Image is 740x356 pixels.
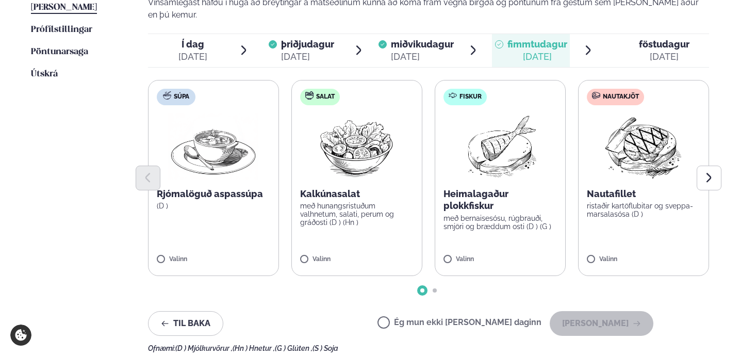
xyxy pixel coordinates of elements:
button: Til baka [148,311,223,336]
span: Í dag [178,38,207,51]
span: Go to slide 1 [420,288,424,293]
span: Nautakjöt [603,93,639,101]
img: soup.svg [163,91,171,100]
div: [DATE] [281,51,334,63]
button: [PERSON_NAME] [550,311,653,336]
span: fimmtudagur [507,39,567,50]
span: (Hn ) Hnetur , [233,344,275,352]
a: Pöntunarsaga [31,46,88,58]
span: miðvikudagur [391,39,454,50]
img: Salad.png [311,114,402,180]
span: Prófílstillingar [31,25,92,34]
button: Next slide [697,166,721,190]
button: Previous slide [136,166,160,190]
div: [DATE] [178,51,207,63]
span: Fiskur [459,93,482,101]
img: Fish.png [454,114,546,180]
span: [PERSON_NAME] [31,3,97,12]
p: Nautafillet [587,188,700,200]
div: [DATE] [391,51,454,63]
div: [DATE] [507,51,567,63]
p: með bernaisesósu, rúgbrauði, smjöri og bræddum osti (D ) (G ) [443,214,557,231]
span: Pöntunarsaga [31,47,88,56]
a: Prófílstillingar [31,24,92,36]
span: Salat [316,93,335,101]
span: Súpa [174,93,189,101]
p: Kalkúnasalat [300,188,414,200]
a: Cookie settings [10,325,31,346]
span: (D ) Mjólkurvörur , [175,344,233,352]
span: Útskrá [31,70,58,78]
span: (G ) Glúten , [275,344,313,352]
p: Heimalagaður plokkfiskur [443,188,557,213]
div: Ofnæmi: [148,344,710,352]
span: þriðjudagur [281,39,334,50]
span: föstudagur [639,39,689,50]
a: [PERSON_NAME] [31,2,97,14]
img: salad.svg [305,91,314,100]
img: beef.svg [592,91,600,100]
p: (D ) [157,202,270,210]
p: ristaðir kartöflubitar og sveppa- marsalasósa (D ) [587,202,700,218]
img: Beef-Meat.png [598,114,689,180]
span: (S ) Soja [313,344,338,352]
img: Soup.png [168,114,259,180]
p: með hunangsristuðum valhnetum, salati, perum og gráðosti (D ) (Hn ) [300,202,414,226]
span: Go to slide 2 [433,288,437,293]
div: [DATE] [639,51,689,63]
a: Útskrá [31,68,58,80]
p: Rjómalöguð aspassúpa [157,188,270,200]
img: fish.svg [449,91,457,100]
